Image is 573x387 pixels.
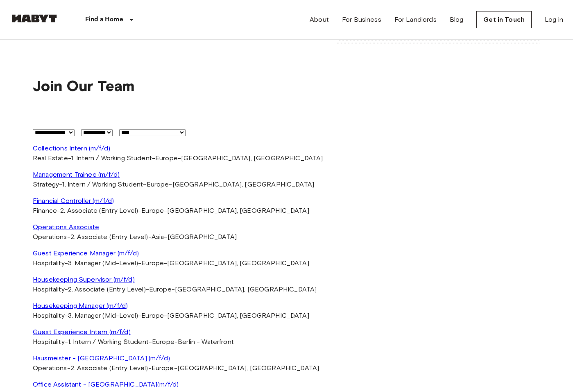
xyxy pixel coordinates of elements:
span: Finance [33,207,57,214]
span: [GEOGRAPHIC_DATA], [GEOGRAPHIC_DATA] [167,207,309,214]
span: 1. Intern / Working Student [68,338,149,346]
span: 3. Manager (Mid-Level) [68,259,138,267]
a: About [310,15,329,25]
span: Operations [33,233,67,241]
span: Europe [155,154,178,162]
span: - - - [33,180,314,188]
span: Hospitality [33,338,65,346]
img: Habyt [10,14,59,23]
a: Log in [545,15,563,25]
p: Find a Home [85,15,123,25]
span: Europe [152,338,174,346]
span: Europe [152,364,174,372]
span: Hospitality [33,285,65,293]
span: - - - [33,233,237,241]
span: Europe [149,285,172,293]
span: 1. Intern / Working Student [71,154,152,162]
a: For Business [342,15,381,25]
a: Blog [450,15,464,25]
a: Housekeeping Manager (m/f/d) [33,301,540,311]
span: - - - [33,312,309,319]
span: 3. Manager (Mid-Level) [68,312,138,319]
span: Europe [147,180,169,188]
span: [GEOGRAPHIC_DATA], [GEOGRAPHIC_DATA] [175,285,317,293]
span: Join Our Team [33,77,135,95]
span: - - - [33,338,234,346]
span: [GEOGRAPHIC_DATA], [GEOGRAPHIC_DATA] [181,154,323,162]
a: Get in Touch [476,11,532,28]
a: Management Trainee (m/f/d) [33,170,540,180]
a: Guest Experience Intern (m/f/d) [33,327,540,337]
span: [GEOGRAPHIC_DATA] [168,233,237,241]
span: [GEOGRAPHIC_DATA], [GEOGRAPHIC_DATA] [167,259,309,267]
span: - - - [33,154,323,162]
span: 1. Intern / Working Student [62,180,143,188]
span: Strategy [33,180,59,188]
span: Hospitality [33,259,65,267]
span: 2. Associate (Entry Level) [70,364,148,372]
span: - - - [33,364,319,372]
span: 2. Associate (Entry Level) [70,233,148,241]
span: Operations [33,364,67,372]
span: - - - [33,285,317,293]
span: Berlin - Waterfront [178,338,234,346]
a: Collections Intern (m/f/d) [33,143,540,153]
span: Hospitality [33,312,65,319]
span: Europe [141,312,164,319]
a: Housekeeping Supervisor (m/f/d) [33,275,540,285]
span: Real Estate [33,154,68,162]
a: For Landlords [394,15,437,25]
span: [GEOGRAPHIC_DATA], [GEOGRAPHIC_DATA] [172,180,314,188]
span: - - - [33,207,309,214]
span: 2. Associate (Entry Level) [60,207,138,214]
span: [GEOGRAPHIC_DATA], [GEOGRAPHIC_DATA] [167,312,309,319]
a: Hausmeister - [GEOGRAPHIC_DATA] (m/f/d) [33,353,540,363]
span: 2. Associate (Entry Level) [68,285,146,293]
a: Guest Experience Manager (m/f/d) [33,248,540,258]
span: - - - [33,259,309,267]
span: Europe [141,207,164,214]
a: Operations Associate [33,222,540,232]
a: Financial Controller (m/f/d) [33,196,540,206]
span: Asia [152,233,164,241]
span: Europe [141,259,164,267]
span: [GEOGRAPHIC_DATA], [GEOGRAPHIC_DATA] [177,364,319,372]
